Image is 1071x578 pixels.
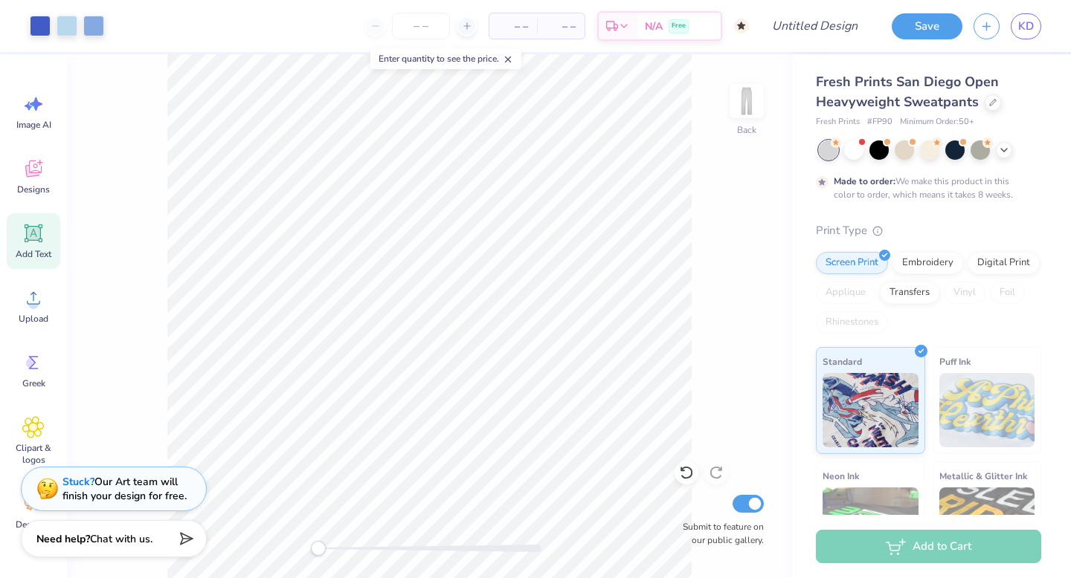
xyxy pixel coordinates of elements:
input: Untitled Design [760,11,869,41]
span: Free [672,21,686,31]
span: Decorate [16,519,51,530]
span: Add Text [16,248,51,260]
span: – – [498,19,528,34]
img: Standard [823,373,919,447]
div: Foil [990,282,1025,304]
div: Accessibility label [311,541,326,556]
label: Submit to feature on our public gallery. [675,520,764,547]
div: We make this product in this color to order, which means it takes 8 weeks. [834,175,1017,201]
span: – – [546,19,576,34]
div: Enter quantity to see the price. [370,48,521,69]
a: KD [1011,13,1041,39]
div: Vinyl [944,282,985,304]
button: Save [892,13,962,39]
div: Transfers [880,282,939,304]
img: Metallic & Glitter Ink [939,487,1035,562]
span: N/A [645,19,663,34]
div: Print Type [816,222,1041,239]
img: Puff Ink [939,373,1035,447]
span: Designs [17,184,50,195]
img: Back [732,86,762,116]
div: Rhinestones [816,311,888,334]
span: Metallic & Glitter Ink [939,468,1027,484]
span: KD [1018,18,1034,35]
strong: Made to order: [834,175,895,187]
span: Fresh Prints [816,116,860,129]
div: Applique [816,282,875,304]
span: Standard [823,354,862,369]
span: Greek [22,377,45,389]
span: Image AI [16,119,51,131]
strong: Stuck? [62,475,94,489]
strong: Need help? [36,532,90,546]
input: – – [392,13,450,39]
span: Clipart & logos [9,442,58,466]
div: Back [737,123,756,137]
div: Embroidery [892,252,963,274]
span: Neon Ink [823,468,859,484]
span: Puff Ink [939,354,971,369]
div: Our Art team will finish your design for free. [62,475,187,503]
span: Minimum Order: 50 + [900,116,974,129]
img: Neon Ink [823,487,919,562]
div: Screen Print [816,252,888,274]
span: Chat with us. [90,532,152,546]
div: Digital Print [968,252,1040,274]
span: Fresh Prints San Diego Open Heavyweight Sweatpants [816,73,999,111]
span: # FP90 [867,116,892,129]
span: Upload [19,313,48,325]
